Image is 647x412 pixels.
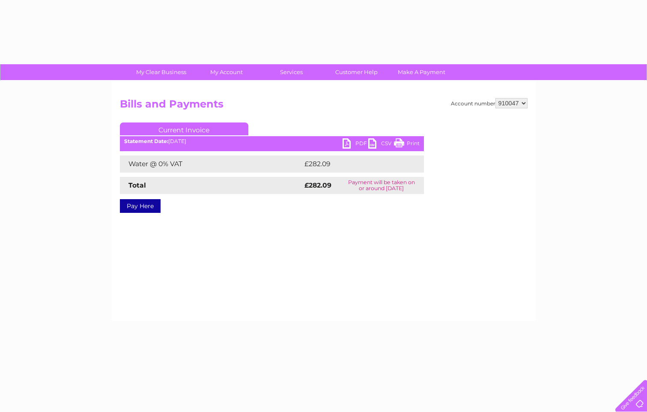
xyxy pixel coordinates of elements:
a: Current Invoice [120,122,248,135]
a: Customer Help [321,64,392,80]
a: Pay Here [120,199,161,213]
td: Payment will be taken on or around [DATE] [339,177,423,194]
a: PDF [343,138,368,151]
a: Print [394,138,420,151]
a: My Account [191,64,262,80]
strong: Total [128,181,146,189]
b: Statement Date: [124,138,168,144]
a: Services [256,64,327,80]
div: Account number [451,98,528,108]
a: CSV [368,138,394,151]
td: £282.09 [302,155,409,173]
a: Make A Payment [386,64,457,80]
div: [DATE] [120,138,424,144]
td: Water @ 0% VAT [120,155,302,173]
strong: £282.09 [304,181,331,189]
h2: Bills and Payments [120,98,528,114]
a: My Clear Business [126,64,197,80]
